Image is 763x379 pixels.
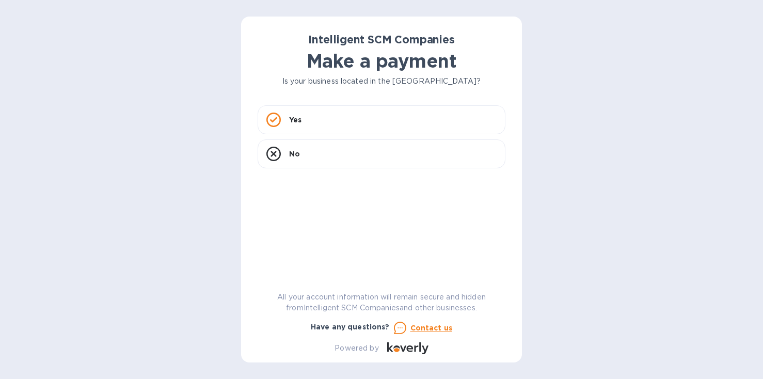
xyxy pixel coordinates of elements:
[258,50,505,72] h1: Make a payment
[289,115,301,125] p: Yes
[410,324,453,332] u: Contact us
[258,76,505,87] p: Is your business located in the [GEOGRAPHIC_DATA]?
[311,323,390,331] b: Have any questions?
[308,33,455,46] b: Intelligent SCM Companies
[258,292,505,313] p: All your account information will remain secure and hidden from Intelligent SCM Companies and oth...
[335,343,378,354] p: Powered by
[289,149,300,159] p: No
